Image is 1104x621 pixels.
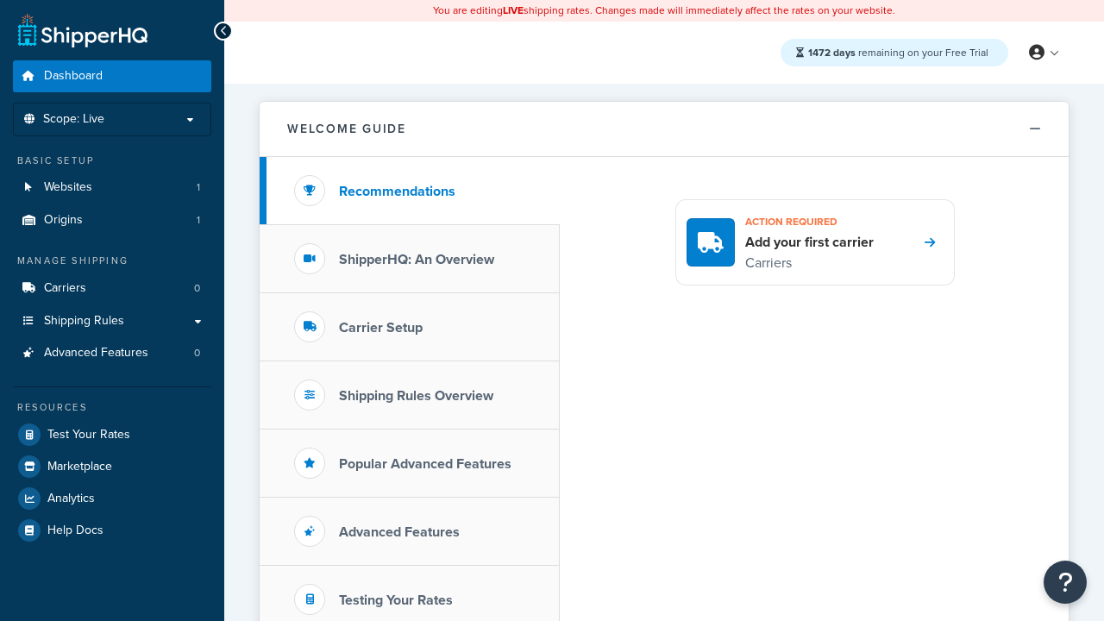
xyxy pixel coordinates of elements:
[44,281,86,296] span: Carriers
[13,305,211,337] a: Shipping Rules
[13,204,211,236] li: Origins
[43,112,104,127] span: Scope: Live
[47,460,112,474] span: Marketplace
[197,213,200,228] span: 1
[339,524,460,540] h3: Advanced Features
[745,252,874,274] p: Carriers
[197,180,200,195] span: 1
[13,515,211,546] a: Help Docs
[47,524,103,538] span: Help Docs
[339,320,423,336] h3: Carrier Setup
[339,388,493,404] h3: Shipping Rules Overview
[13,154,211,168] div: Basic Setup
[808,45,988,60] span: remaining on your Free Trial
[13,273,211,304] li: Carriers
[339,252,494,267] h3: ShipperHQ: An Overview
[13,172,211,204] li: Websites
[47,492,95,506] span: Analytics
[339,456,511,472] h3: Popular Advanced Features
[13,400,211,415] div: Resources
[13,254,211,268] div: Manage Shipping
[13,204,211,236] a: Origins1
[339,593,453,608] h3: Testing Your Rates
[44,180,92,195] span: Websites
[13,337,211,369] li: Advanced Features
[503,3,524,18] b: LIVE
[47,428,130,442] span: Test Your Rates
[808,45,856,60] strong: 1472 days
[13,419,211,450] a: Test Your Rates
[194,346,200,361] span: 0
[1044,561,1087,604] button: Open Resource Center
[260,102,1069,157] button: Welcome Guide
[44,69,103,84] span: Dashboard
[745,233,874,252] h4: Add your first carrier
[44,346,148,361] span: Advanced Features
[44,213,83,228] span: Origins
[287,122,406,135] h2: Welcome Guide
[13,273,211,304] a: Carriers0
[13,60,211,92] a: Dashboard
[13,483,211,514] a: Analytics
[44,314,124,329] span: Shipping Rules
[13,172,211,204] a: Websites1
[745,210,874,233] h3: Action required
[13,337,211,369] a: Advanced Features0
[194,281,200,296] span: 0
[339,184,455,199] h3: Recommendations
[13,451,211,482] a: Marketplace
